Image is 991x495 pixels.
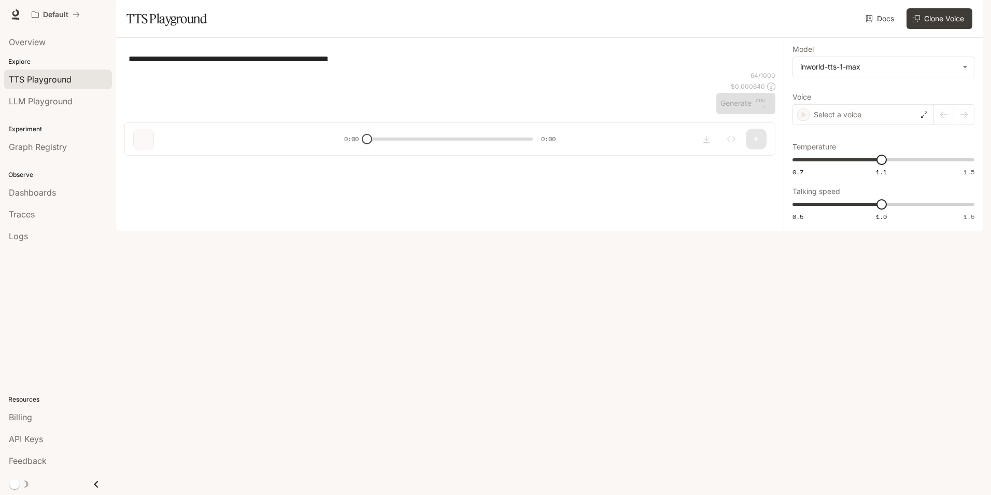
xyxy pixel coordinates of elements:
[792,93,811,101] p: Voice
[43,10,68,19] p: Default
[792,188,840,195] p: Talking speed
[876,212,887,221] span: 1.0
[876,168,887,176] span: 1.1
[800,62,957,72] div: inworld-tts-1-max
[27,4,84,25] button: All workspaces
[731,82,765,91] p: $ 0.000640
[126,8,207,29] h1: TTS Playground
[792,212,803,221] span: 0.5
[793,57,974,77] div: inworld-tts-1-max
[964,168,974,176] span: 1.5
[751,71,775,80] p: 64 / 1000
[792,168,803,176] span: 0.7
[964,212,974,221] span: 1.5
[792,143,836,150] p: Temperature
[863,8,898,29] a: Docs
[792,46,814,53] p: Model
[907,8,972,29] button: Clone Voice
[814,109,861,120] p: Select a voice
